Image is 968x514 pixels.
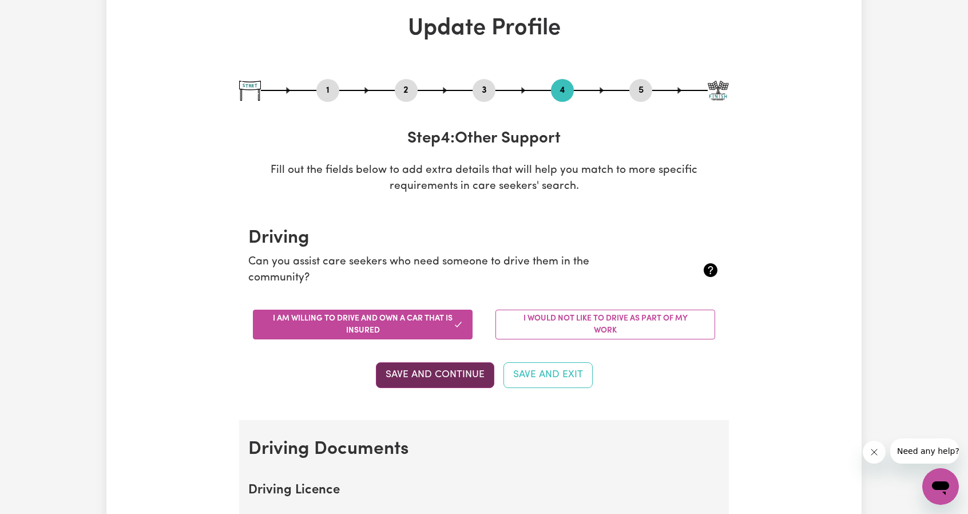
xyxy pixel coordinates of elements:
[551,83,574,98] button: Go to step 4
[863,441,886,464] iframe: Close message
[376,362,494,388] button: Save and Continue
[922,468,959,505] iframe: Button to launch messaging window
[395,83,418,98] button: Go to step 2
[629,83,652,98] button: Go to step 5
[248,438,720,460] h2: Driving Documents
[253,310,473,339] button: I am willing to drive and own a car that is insured
[495,310,715,339] button: I would not like to drive as part of my work
[890,438,959,464] iframe: Message from company
[7,8,69,17] span: Need any help?
[248,254,641,287] p: Can you assist care seekers who need someone to drive them in the community?
[316,83,339,98] button: Go to step 1
[239,15,729,42] h1: Update Profile
[239,163,729,196] p: Fill out the fields below to add extra details that will help you match to more specific requirem...
[239,129,729,149] h3: Step 4 : Other Support
[248,483,720,499] h2: Driving Licence
[473,83,495,98] button: Go to step 3
[248,227,720,249] h2: Driving
[503,362,593,388] button: Save and Exit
